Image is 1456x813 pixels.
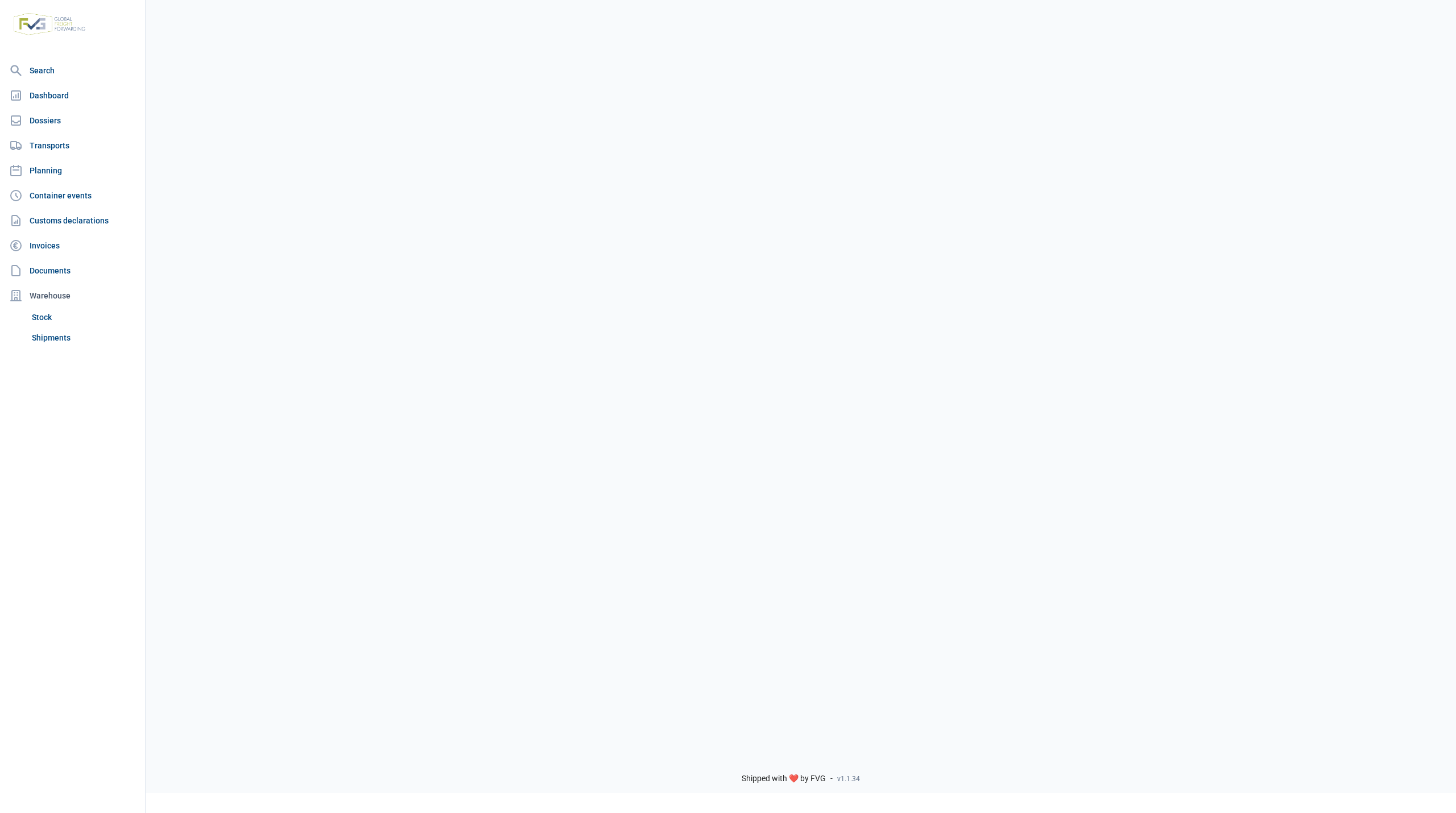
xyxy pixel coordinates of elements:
span: v1.1.34 [837,774,860,783]
a: Search [5,59,140,82]
a: Dossiers [5,109,140,132]
a: Documents [5,259,140,282]
a: Stock [27,307,140,327]
a: Shipments [27,327,140,348]
img: FVG - Global freight forwarding [9,9,90,40]
a: Planning [5,159,140,182]
a: Customs declarations [5,209,140,232]
a: Transports [5,134,140,157]
a: Invoices [5,234,140,257]
a: Dashboard [5,84,140,107]
span: Shipped with ❤️ by FVG [742,774,826,784]
div: Warehouse [5,284,140,307]
span: - [830,774,833,784]
a: Container events [5,184,140,207]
